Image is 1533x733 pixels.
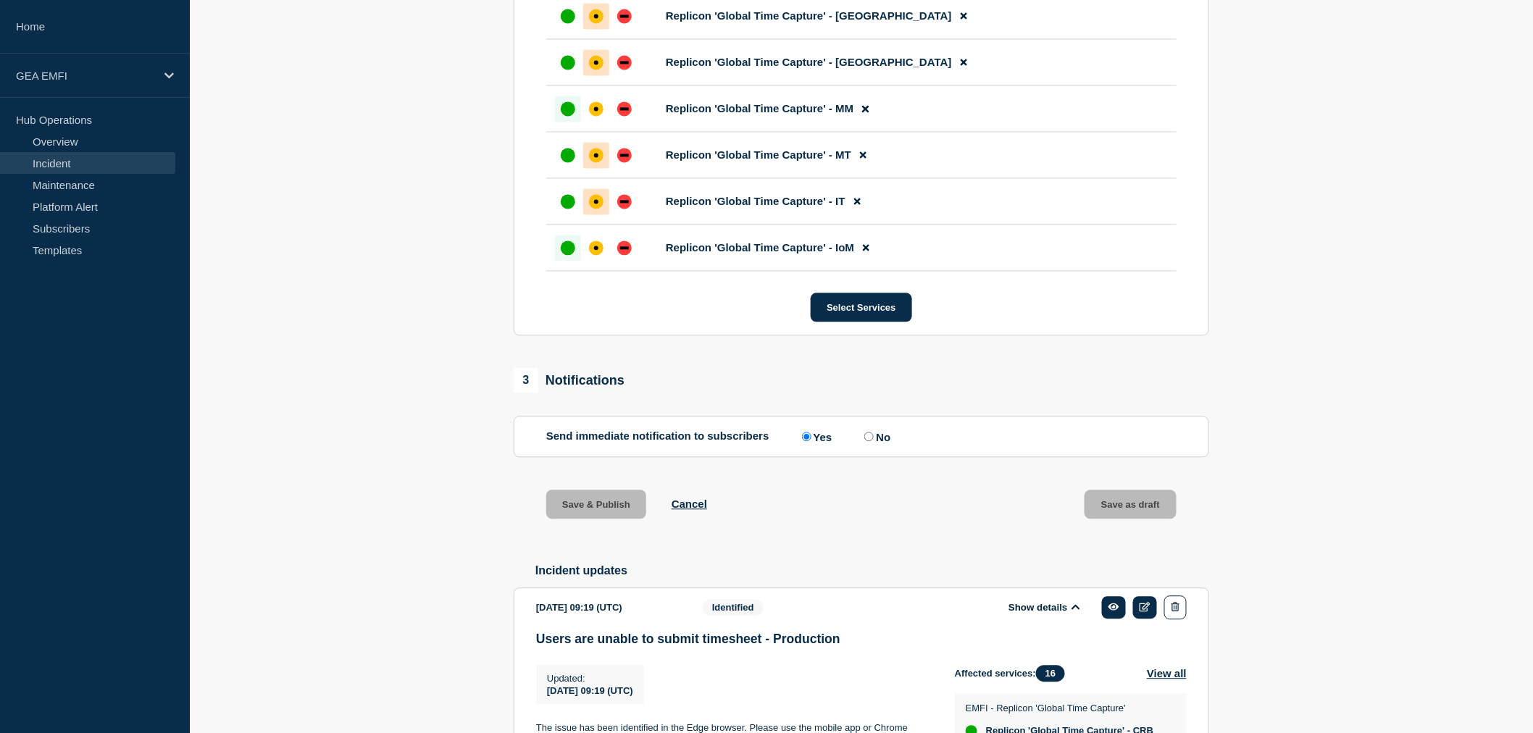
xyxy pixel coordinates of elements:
[561,240,575,255] div: up
[703,599,764,616] span: Identified
[617,148,632,162] div: down
[589,148,603,162] div: affected
[536,632,1187,647] h3: Users are unable to submit timesheet - Production
[514,368,538,393] span: 3
[589,101,603,116] div: affected
[546,490,646,519] button: Save & Publish
[666,56,952,68] span: Replicon 'Global Time Capture' - [GEOGRAPHIC_DATA]
[547,685,633,696] span: [DATE] 09:19 (UTC)
[666,102,853,114] span: Replicon 'Global Time Capture' - MM
[1036,665,1065,682] span: 16
[547,673,633,684] p: Updated :
[955,665,1072,682] span: Affected services:
[617,55,632,70] div: down
[589,55,603,70] div: affected
[546,430,769,443] p: Send immediate notification to subscribers
[666,9,952,22] span: Replicon 'Global Time Capture' - [GEOGRAPHIC_DATA]
[617,101,632,116] div: down
[966,703,1172,713] p: EMFI - Replicon 'Global Time Capture'
[589,9,603,23] div: affected
[16,70,155,82] p: GEA EMFI
[672,498,707,510] button: Cancel
[617,9,632,23] div: down
[617,240,632,255] div: down
[514,368,625,393] div: Notifications
[666,148,851,161] span: Replicon 'Global Time Capture' - MT
[666,241,854,254] span: Replicon 'Global Time Capture' - IoM
[561,194,575,209] div: up
[1147,665,1187,682] button: View all
[1085,490,1177,519] button: Save as draft
[1004,601,1084,613] button: Show details
[535,564,1209,577] h2: Incident updates
[561,101,575,116] div: up
[811,293,911,322] button: Select Services
[798,430,832,443] label: Yes
[561,55,575,70] div: up
[589,194,603,209] div: affected
[561,148,575,162] div: up
[561,9,575,23] div: up
[666,195,845,207] span: Replicon 'Global Time Capture' - IT
[589,240,603,255] div: affected
[546,430,1177,443] div: Send immediate notification to subscribers
[802,432,811,441] input: Yes
[617,194,632,209] div: down
[536,595,681,619] div: [DATE] 09:19 (UTC)
[864,432,874,441] input: No
[861,430,890,443] label: No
